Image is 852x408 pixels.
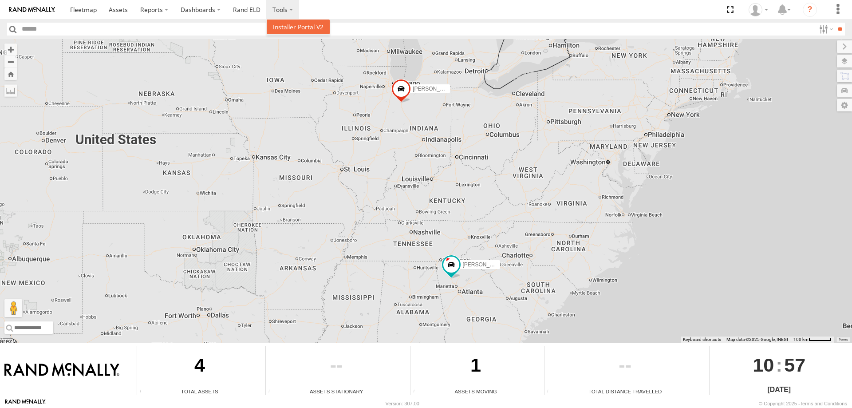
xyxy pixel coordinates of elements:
[759,401,847,406] div: © Copyright 2025 -
[463,261,507,268] span: [PERSON_NAME]
[710,346,849,384] div: :
[800,401,847,406] a: Terms and Conditions
[784,346,805,384] span: 57
[410,346,540,388] div: 1
[544,388,706,395] div: Total Distance Travelled
[839,337,848,341] a: Terms (opens in new tab)
[9,7,55,13] img: rand-logo.svg
[753,346,774,384] span: 10
[4,363,119,378] img: Rand McNally
[4,44,17,55] button: Zoom in
[386,401,419,406] div: Version: 307.00
[4,55,17,68] button: Zoom out
[837,99,852,111] label: Map Settings
[816,23,835,36] label: Search Filter Options
[803,3,817,17] i: ?
[137,388,150,395] div: Total number of Enabled Assets
[413,86,457,92] span: [PERSON_NAME]
[410,388,540,395] div: Assets Moving
[710,384,849,395] div: [DATE]
[410,388,424,395] div: Total number of assets current in transit.
[137,388,262,395] div: Total Assets
[683,337,721,343] button: Keyboard shortcuts
[137,346,262,388] div: 4
[266,388,279,395] div: Total number of assets current stationary.
[791,337,834,343] button: Map Scale: 100 km per 48 pixels
[4,68,17,80] button: Zoom Home
[266,388,407,395] div: Assets Stationary
[544,388,558,395] div: Total distance travelled by all assets within specified date range and applied filters
[793,337,809,342] span: 100 km
[4,84,17,97] label: Measure
[745,3,771,16] div: Dispatch .
[5,399,46,408] a: Visit our Website
[726,337,788,342] span: Map data ©2025 Google, INEGI
[4,299,22,317] button: Drag Pegman onto the map to open Street View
